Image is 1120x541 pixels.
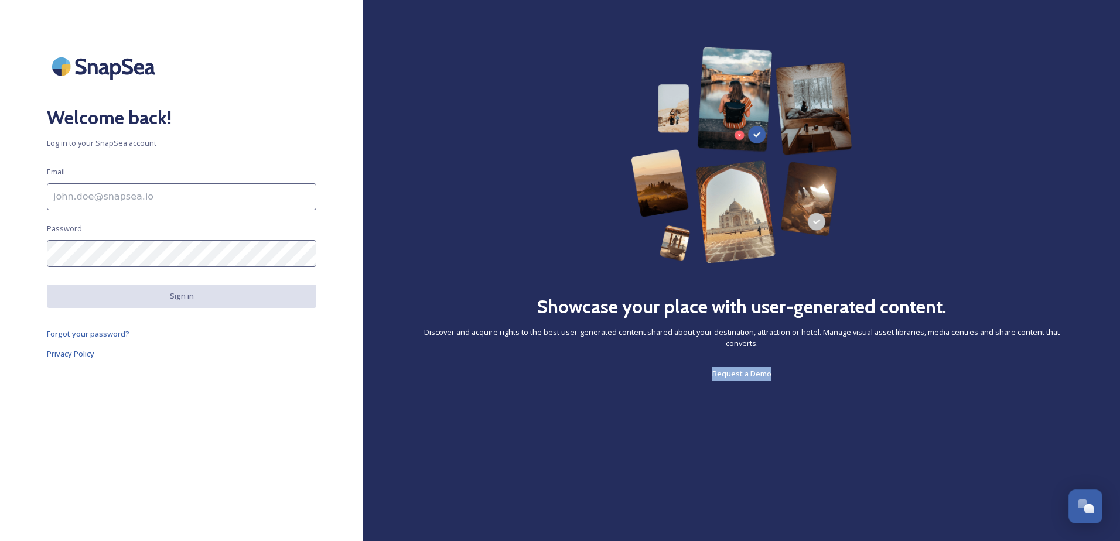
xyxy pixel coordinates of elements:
[1068,489,1102,523] button: Open Chat
[47,348,94,359] span: Privacy Policy
[47,327,316,341] a: Forgot your password?
[47,183,316,210] input: john.doe@snapsea.io
[410,327,1073,349] span: Discover and acquire rights to the best user-generated content shared about your destination, att...
[47,166,65,177] span: Email
[631,47,852,263] img: 63b42ca75bacad526042e722_Group%20154-p-800.png
[47,347,316,361] a: Privacy Policy
[47,223,82,234] span: Password
[712,367,771,381] a: Request a Demo
[47,285,316,307] button: Sign in
[47,104,316,132] h2: Welcome back!
[47,138,316,149] span: Log in to your SnapSea account
[712,368,771,379] span: Request a Demo
[47,47,164,86] img: SnapSea Logo
[537,293,947,321] h2: Showcase your place with user-generated content.
[47,328,129,339] span: Forgot your password?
